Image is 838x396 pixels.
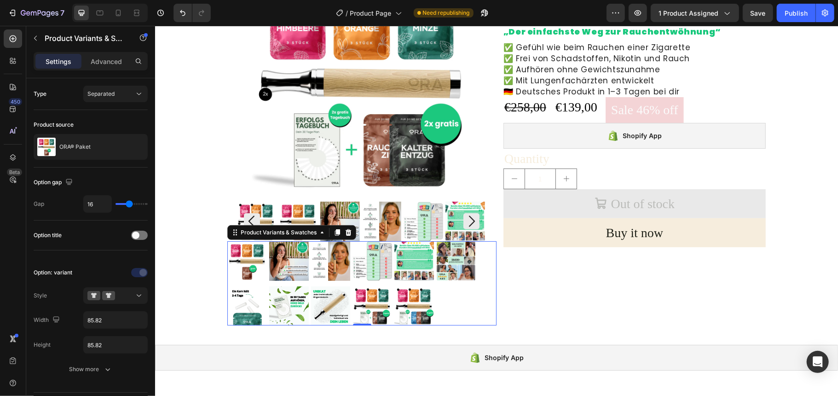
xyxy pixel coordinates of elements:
div: Undo/Redo [173,4,211,22]
span: ✅ Mit Lungenfachärzten entwickelt [348,49,499,60]
div: Quantity [348,123,611,143]
span: 1 product assigned [659,8,718,18]
button: 1 product assigned [651,4,739,22]
p: Settings [46,57,71,66]
img: ORA® Paket p11 [81,176,121,215]
div: Style [34,291,47,300]
img: ORA® Paket p3 [207,176,246,215]
button: Publish [777,4,815,22]
div: Option gap [34,176,75,189]
div: Out of stock [456,169,520,187]
img: ORA® Paket p4 [249,176,288,215]
button: Save [743,4,773,22]
span: Separated [87,90,115,97]
div: Width [34,314,62,326]
button: Separated [83,86,148,102]
div: Type [34,90,46,98]
button: Carousel Next Arrow [308,187,324,204]
div: Buy it now [451,198,508,216]
iframe: Design area [155,26,838,396]
div: Product source [34,121,74,129]
button: 7 [4,4,69,22]
div: Shopify App [468,105,507,116]
div: €258,00 [348,71,392,91]
p: 7 [60,7,64,18]
input: Auto [84,196,111,212]
span: Save [751,9,766,17]
div: Option: variant [34,268,72,277]
span: ✅ Gefühl wie beim Rauchen einer Zigarette [348,16,536,27]
p: ORA® Paket [59,144,91,150]
img: ORA® Paket p5 [290,176,330,215]
span: Need republishing [423,9,470,17]
input: quantity [370,143,401,163]
span: Product Page [350,8,392,18]
input: Auto [84,337,147,353]
button: Buy it now [348,192,611,221]
div: Beta [7,169,22,176]
span: / [346,8,348,18]
div: Height [34,341,51,349]
div: Show more [69,365,112,374]
span: ✅ Aufhören ohne Gewichtszunahme [348,38,505,49]
button: increment [401,143,422,163]
button: Show more [34,361,148,378]
input: Auto [84,312,147,328]
div: Option title [34,231,62,239]
img: product feature img [37,138,56,156]
div: Shopify App [329,326,369,338]
img: ORA® Paket p2 [165,176,205,215]
button: Out of stock [348,163,611,192]
p: Product Variants & Swatches [45,33,123,44]
img: ORA® Paket p1 [123,176,163,215]
pre: Sale 46% off [451,71,529,97]
div: €139,00 [399,71,443,91]
div: Open Intercom Messenger [807,351,829,373]
div: Publish [785,8,808,18]
p: Advanced [91,57,122,66]
div: Product Variants & Swatches [84,203,163,211]
span: ✅ Frei von Schadstoffen, Nikotin und Rauch [348,27,535,38]
span: 🇩🇪 Deutsches Produkt in 1–3 Tagen bei dir [348,60,525,71]
div: 450 [9,98,22,105]
div: Gap [34,200,44,208]
button: Carousel Back Arrow [89,187,105,204]
button: decrement [349,143,370,163]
